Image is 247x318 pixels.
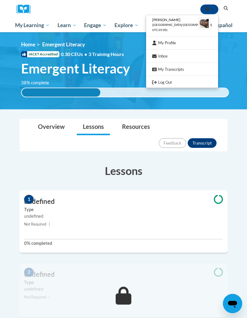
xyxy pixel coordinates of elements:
[146,52,218,60] a: Inbox
[146,79,218,86] a: Logout
[152,17,180,22] span: [PERSON_NAME]
[146,66,218,73] a: My Transcripts
[223,294,242,313] iframe: Button to launch messaging window
[198,17,210,30] img: Learner Profile Avatar
[152,23,212,32] span: ([GEOGRAPHIC_DATA]/[GEOGRAPHIC_DATA] UTC-05:00)
[146,39,218,47] a: My Profile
